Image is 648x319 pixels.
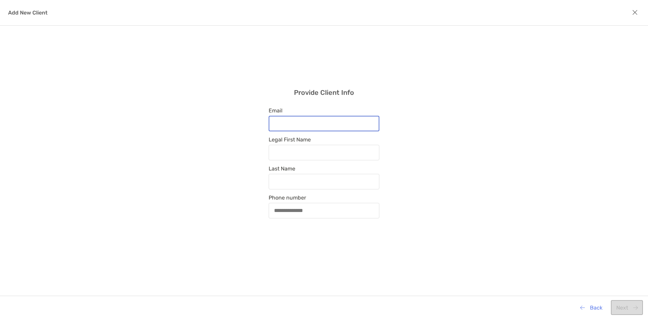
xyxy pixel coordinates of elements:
[269,194,379,201] span: Phone number
[269,121,379,126] input: Email
[8,9,48,16] h4: Add New Client
[269,179,379,184] input: Last Name
[575,300,607,315] button: Back
[269,208,379,213] input: Phone number
[269,165,379,172] span: Last Name
[269,107,379,114] span: Email
[294,88,354,97] h3: Provide Client Info
[269,150,379,155] input: Legal First Name
[269,136,379,143] span: Legal First Name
